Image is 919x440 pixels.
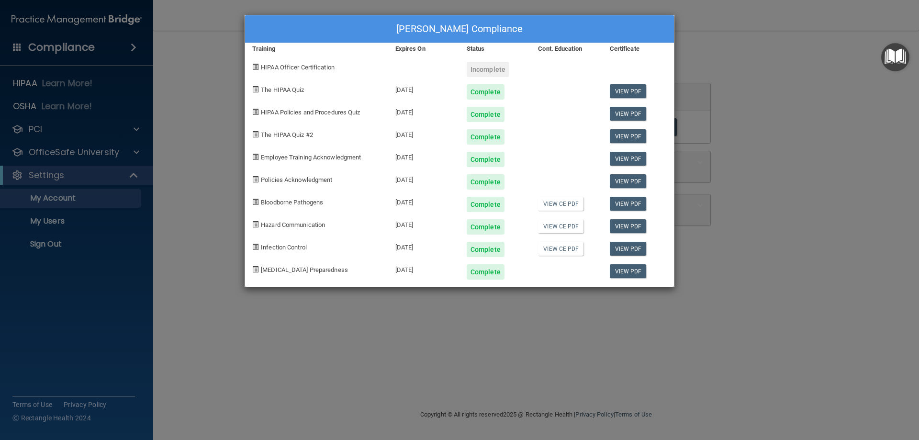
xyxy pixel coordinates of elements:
[261,244,307,251] span: Infection Control
[261,154,361,161] span: Employee Training Acknowledgment
[610,197,647,211] a: View PDF
[388,43,459,55] div: Expires On
[603,43,674,55] div: Certificate
[388,235,459,257] div: [DATE]
[261,109,360,116] span: HIPAA Policies and Procedures Quiz
[610,129,647,143] a: View PDF
[610,264,647,278] a: View PDF
[388,100,459,122] div: [DATE]
[467,174,504,190] div: Complete
[388,77,459,100] div: [DATE]
[388,145,459,167] div: [DATE]
[538,242,583,256] a: View CE PDF
[261,86,304,93] span: The HIPAA Quiz
[610,84,647,98] a: View PDF
[467,84,504,100] div: Complete
[610,152,647,166] a: View PDF
[610,107,647,121] a: View PDF
[538,197,583,211] a: View CE PDF
[261,266,348,273] span: [MEDICAL_DATA] Preparedness
[467,264,504,280] div: Complete
[538,219,583,233] a: View CE PDF
[388,257,459,280] div: [DATE]
[467,107,504,122] div: Complete
[871,374,908,410] iframe: Drift Widget Chat Controller
[610,242,647,256] a: View PDF
[245,15,674,43] div: [PERSON_NAME] Compliance
[610,219,647,233] a: View PDF
[261,199,323,206] span: Bloodborne Pathogens
[467,242,504,257] div: Complete
[388,122,459,145] div: [DATE]
[610,174,647,188] a: View PDF
[459,43,531,55] div: Status
[245,43,388,55] div: Training
[388,190,459,212] div: [DATE]
[467,129,504,145] div: Complete
[388,212,459,235] div: [DATE]
[261,176,332,183] span: Policies Acknowledgment
[467,197,504,212] div: Complete
[881,43,909,71] button: Open Resource Center
[467,152,504,167] div: Complete
[531,43,602,55] div: Cont. Education
[261,64,335,71] span: HIPAA Officer Certification
[467,62,509,77] div: Incomplete
[261,131,313,138] span: The HIPAA Quiz #2
[388,167,459,190] div: [DATE]
[261,221,325,228] span: Hazard Communication
[467,219,504,235] div: Complete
